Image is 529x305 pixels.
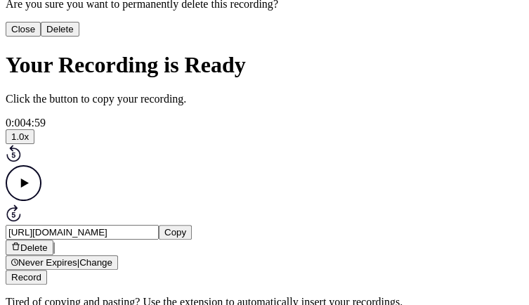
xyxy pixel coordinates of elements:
[53,241,55,253] span: |
[77,257,79,268] span: |
[6,22,41,37] button: Close
[79,257,112,268] span: Change
[6,52,523,78] h1: Your Recording is Ready
[6,255,118,270] button: Never Expires|Change
[6,129,34,144] button: 1.0x
[159,225,192,240] button: Copy
[6,117,25,129] span: 0:00
[6,93,523,105] p: Click the button to copy your recording.
[25,117,45,129] span: 4:59
[41,22,79,37] button: Delete
[6,240,53,255] button: Delete
[6,270,47,285] button: Record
